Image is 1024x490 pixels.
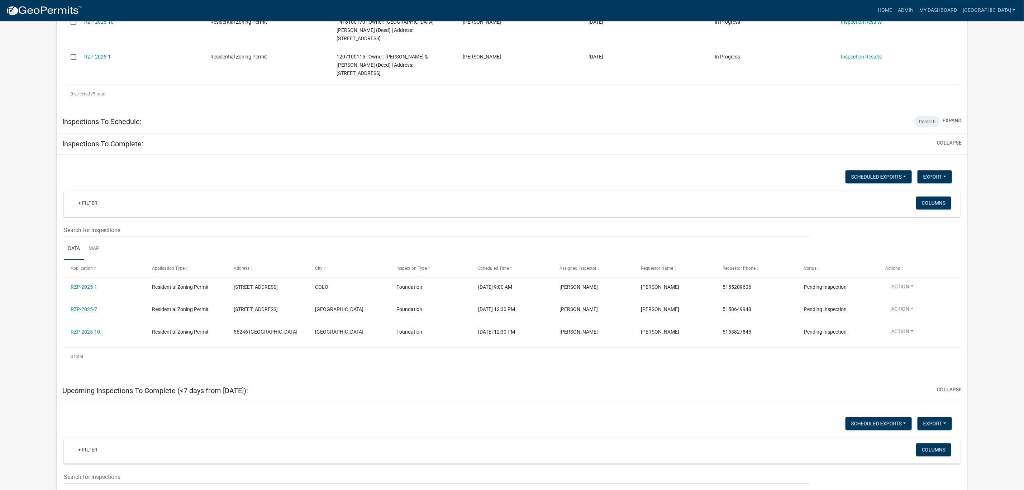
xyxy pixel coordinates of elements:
span: Foundation [396,329,422,335]
span: 32234 610TH AVE [234,306,278,312]
span: Robert Fry [641,306,680,312]
span: Marcus Amman [559,306,598,312]
a: Inspection Results [841,19,882,25]
span: Marcus Amman [559,284,598,290]
span: 56246 300TH ST [234,329,297,335]
span: In Progress [715,19,740,25]
a: RZP-2025-1 [71,284,97,290]
a: Home [875,4,895,17]
button: Action [886,305,919,316]
a: [GEOGRAPHIC_DATA] [960,4,1018,17]
a: RZP-2025-7 [71,306,97,312]
datatable-header-cell: Inspection Type [390,260,471,277]
button: expand [943,117,962,124]
span: Application [71,266,93,271]
datatable-header-cell: Application [64,260,145,277]
a: RZP-2025-1 [84,54,111,60]
button: Export [918,417,952,430]
datatable-header-cell: Actions [878,260,960,277]
span: Dennis Vaughn [641,284,680,290]
span: 10/07/2025 [589,19,604,25]
datatable-header-cell: Address [227,260,308,277]
div: collapse [57,155,967,380]
a: Data [64,237,84,260]
a: + Filter [72,197,103,209]
datatable-header-cell: Status [797,260,878,277]
a: + Filter [72,443,103,456]
input: Search for inspections [64,470,809,484]
span: Requestor Phone [723,266,756,271]
span: Pending Inspection [804,306,847,312]
span: Foundation [396,306,422,312]
a: Inspection Results [841,54,882,60]
span: 5153827845 [723,329,751,335]
span: Residential Zoning Permit [152,329,209,335]
datatable-header-cell: City [308,260,390,277]
span: 1418100170 | Owner: DAMHORST, MARY LYNN (Deed) | Address: 56246 300TH ST [337,19,434,41]
button: Scheduled Exports [846,417,912,430]
span: Residential Zoning Permit [210,19,267,25]
span: Chloe Mitchell [641,329,680,335]
span: Pending Inspection [804,329,847,335]
datatable-header-cell: Application Type [145,260,227,277]
h5: Inspections To Schedule: [62,117,142,126]
span: In Progress [715,54,740,60]
span: Mary Lynn Damhorst [463,19,501,25]
span: Foundation [396,284,422,290]
span: Pending Inspection [804,284,847,290]
span: 5158649948 [723,306,751,312]
span: Residential Zoning Permit [210,54,267,60]
a: RZP-2025-10 [71,329,100,335]
span: 68062 LINCOLN HIGHWAY [234,284,278,290]
span: 0 selected / [71,91,93,96]
span: Status [804,266,816,271]
span: COLO [315,284,328,290]
h5: Inspections To Complete: [62,140,143,148]
span: 5155209606 [723,284,751,290]
datatable-header-cell: Assigned Inspector [553,260,634,277]
span: Residential Zoning Permit [152,284,209,290]
span: CAMBRIDGE [315,329,363,335]
a: RZP-2025-10 [84,19,114,25]
button: Scheduled Exports [846,170,912,183]
a: Admin [895,4,916,17]
datatable-header-cell: Scheduled Time [471,260,553,277]
span: Inspection Type [396,266,427,271]
datatable-header-cell: Requestor Phone [716,260,797,277]
span: Application Type [152,266,185,271]
span: City [315,266,323,271]
span: Requestor Name [641,266,673,271]
span: 1207100115 | Owner: VAUGHN, DENNIS & CHRIS (Deed) | Address: 68062 LINCOLN HIGHWAY [337,54,428,76]
span: Residential Zoning Permit [152,306,209,312]
span: Marcus Amman [559,329,598,335]
h5: Upcoming Inspections To Complete (<7 days from [DATE]): [62,386,248,395]
span: CAMBRIDGE [315,306,363,312]
div: 5 total [64,85,960,103]
span: Address [234,266,249,271]
span: 10/10/2025, 12:30 PM [478,329,515,335]
span: Scheduled Time [478,266,509,271]
span: 09/02/2025 [589,54,604,60]
span: Assigned Inspector [559,266,596,271]
button: Action [886,283,919,293]
button: Export [918,170,952,183]
div: 3 total [64,348,960,366]
a: My Dashboard [916,4,960,17]
datatable-header-cell: Requestor Name [634,260,715,277]
span: 10/15/2025, 12:30 PM [478,306,515,312]
input: Search for inspections [64,223,809,237]
a: Map [84,237,104,260]
button: collapse [937,139,962,147]
div: Items: 0 [915,116,940,127]
button: collapse [937,386,962,394]
span: Actions [886,266,900,271]
span: Dennis [463,54,501,60]
button: Action [886,328,919,338]
button: Columns [916,443,951,456]
span: 10/24/2025, 9:00 AM [478,284,512,290]
button: Columns [916,197,951,209]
